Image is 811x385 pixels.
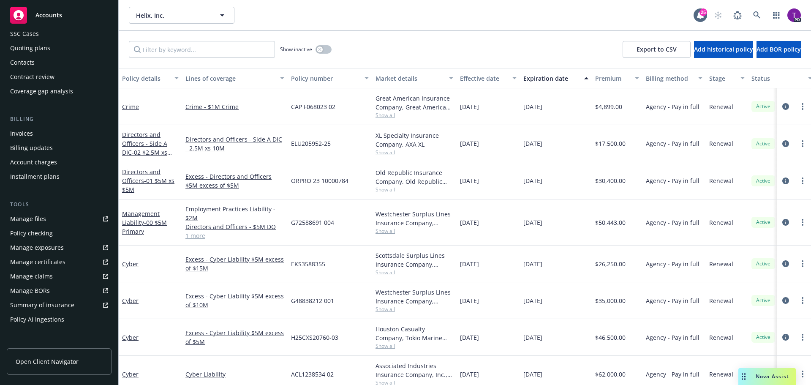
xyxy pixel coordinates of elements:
span: Active [755,103,772,110]
a: more [797,176,808,186]
a: Invoices [7,127,112,140]
a: SSC Cases [7,27,112,41]
span: Renewal [709,218,733,227]
a: Policy checking [7,227,112,240]
a: Contacts [7,56,112,69]
a: Switch app [768,7,785,24]
span: Export to CSV [637,45,677,53]
a: Manage claims [7,270,112,283]
div: Installment plans [10,170,60,183]
span: $17,500.00 [595,139,626,148]
a: Coverage gap analysis [7,85,112,98]
div: Houston Casualty Company, Tokio Marine HCC, RT Specialty Insurance Services, LLC (RSG Specialty, ... [376,325,453,342]
a: more [797,369,808,379]
span: Accounts [35,12,62,19]
a: Manage exposures [7,241,112,254]
span: Agency - Pay in full [646,218,699,227]
a: Directors and Officers - Side A DIC - 2.5M xs 10M [185,135,284,153]
a: Policy AI ingestions [7,313,112,326]
span: Show all [376,342,453,350]
span: [DATE] [523,218,542,227]
a: more [797,101,808,112]
span: Renewal [709,333,733,342]
div: Great American Insurance Company, Great American Insurance Group [376,94,453,112]
span: $4,899.00 [595,102,622,111]
span: EKS3588355 [291,259,325,268]
a: circleInformation [781,101,791,112]
span: $30,400.00 [595,176,626,185]
img: photo [787,8,801,22]
span: [DATE] [460,370,479,379]
button: Stage [706,68,748,88]
span: Show all [376,269,453,276]
span: Helix, Inc. [136,11,209,20]
input: Filter by keyword... [129,41,275,58]
span: CAP F068023 02 [291,102,335,111]
a: circleInformation [781,332,791,342]
div: Policy AI ingestions [10,313,64,326]
a: Directors and Officers - $5M DO [185,222,284,231]
a: circleInformation [781,217,791,227]
span: [DATE] [460,218,479,227]
div: Contacts [10,56,35,69]
span: Show all [376,112,453,119]
span: Show inactive [280,46,312,53]
button: Policy number [288,68,372,88]
div: Drag to move [738,368,749,385]
span: [DATE] [523,370,542,379]
div: Manage claims [10,270,53,283]
a: Crime [122,103,139,111]
button: Market details [372,68,457,88]
span: [DATE] [523,333,542,342]
div: Market details [376,74,444,83]
span: [DATE] [523,102,542,111]
span: Add historical policy [694,45,753,53]
span: [DATE] [523,139,542,148]
div: Lines of coverage [185,74,275,83]
a: Contract review [7,70,112,84]
span: Renewal [709,259,733,268]
span: Renewal [709,176,733,185]
button: Lines of coverage [182,68,288,88]
a: Cyber [122,370,139,378]
span: Show all [376,227,453,235]
div: Billing updates [10,141,53,155]
a: Billing updates [7,141,112,155]
a: Directors and Officers [122,168,174,194]
a: more [797,217,808,227]
a: circleInformation [781,176,791,186]
a: Manage BORs [7,284,112,298]
div: Old Republic Insurance Company, Old Republic General Insurance Group [376,168,453,186]
div: Manage exposures [10,241,64,254]
a: more [797,295,808,306]
a: Cyber [122,333,139,341]
button: Helix, Inc. [129,7,234,24]
div: Premium [595,74,630,83]
span: Agency - Pay in full [646,333,699,342]
div: Quoting plans [10,41,50,55]
button: Policy details [119,68,182,88]
span: Active [755,140,772,147]
a: circleInformation [781,139,791,149]
a: Account charges [7,156,112,169]
a: Management Liability [122,210,167,235]
a: Installment plans [7,170,112,183]
div: Westchester Surplus Lines Insurance Company, Chubb Group, [GEOGRAPHIC_DATA] [376,210,453,227]
div: Policy number [291,74,359,83]
a: Quoting plans [7,41,112,55]
span: Active [755,297,772,304]
button: Add historical policy [694,41,753,58]
div: Associated Industries Insurance Company, Inc., AmTrust Financial Services, RT Specialty Insurance... [376,361,453,379]
div: SSC Cases [10,27,39,41]
a: Manage certificates [7,255,112,269]
a: more [797,139,808,149]
span: Agency - Pay in full [646,139,699,148]
span: G72588691 004 [291,218,334,227]
a: Excess - Directors and Officers $5M excess of $5M [185,172,284,190]
a: Start snowing [710,7,727,24]
span: [DATE] [460,139,479,148]
span: Renewal [709,102,733,111]
span: Open Client Navigator [16,357,79,366]
button: Add BOR policy [757,41,801,58]
a: circleInformation [781,295,791,306]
